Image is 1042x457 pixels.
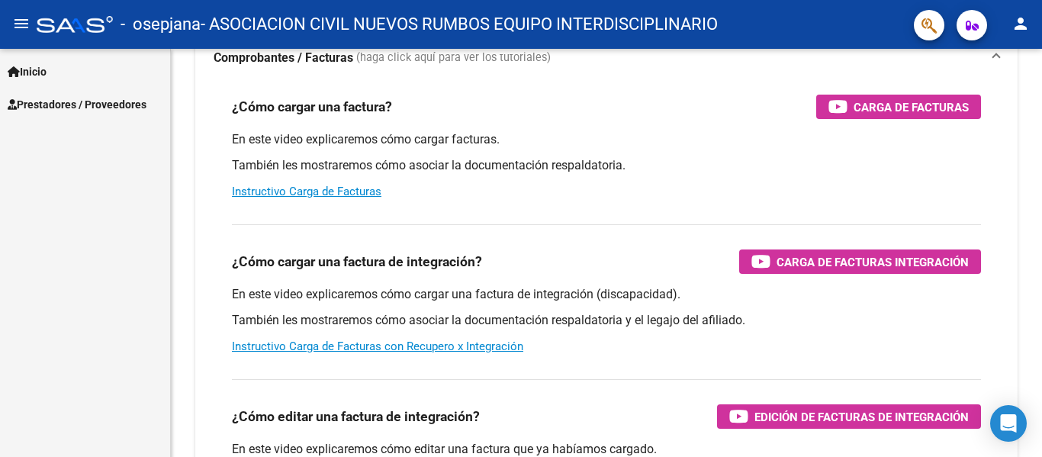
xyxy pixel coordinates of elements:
[121,8,201,41] span: - osepjana
[739,249,981,274] button: Carga de Facturas Integración
[232,185,381,198] a: Instructivo Carga de Facturas
[214,50,353,66] strong: Comprobantes / Facturas
[777,253,969,272] span: Carga de Facturas Integración
[990,405,1027,442] div: Open Intercom Messenger
[8,96,146,113] span: Prestadores / Proveedores
[195,34,1018,82] mat-expansion-panel-header: Comprobantes / Facturas (haga click aquí para ver los tutoriales)
[754,407,969,426] span: Edición de Facturas de integración
[232,157,981,174] p: También les mostraremos cómo asociar la documentación respaldatoria.
[232,286,981,303] p: En este video explicaremos cómo cargar una factura de integración (discapacidad).
[201,8,718,41] span: - ASOCIACION CIVIL NUEVOS RUMBOS EQUIPO INTERDISCIPLINARIO
[232,406,480,427] h3: ¿Cómo editar una factura de integración?
[232,131,981,148] p: En este video explicaremos cómo cargar facturas.
[232,251,482,272] h3: ¿Cómo cargar una factura de integración?
[12,14,31,33] mat-icon: menu
[232,96,392,117] h3: ¿Cómo cargar una factura?
[816,95,981,119] button: Carga de Facturas
[1011,14,1030,33] mat-icon: person
[854,98,969,117] span: Carga de Facturas
[8,63,47,80] span: Inicio
[356,50,551,66] span: (haga click aquí para ver los tutoriales)
[717,404,981,429] button: Edición de Facturas de integración
[232,340,523,353] a: Instructivo Carga de Facturas con Recupero x Integración
[232,312,981,329] p: También les mostraremos cómo asociar la documentación respaldatoria y el legajo del afiliado.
